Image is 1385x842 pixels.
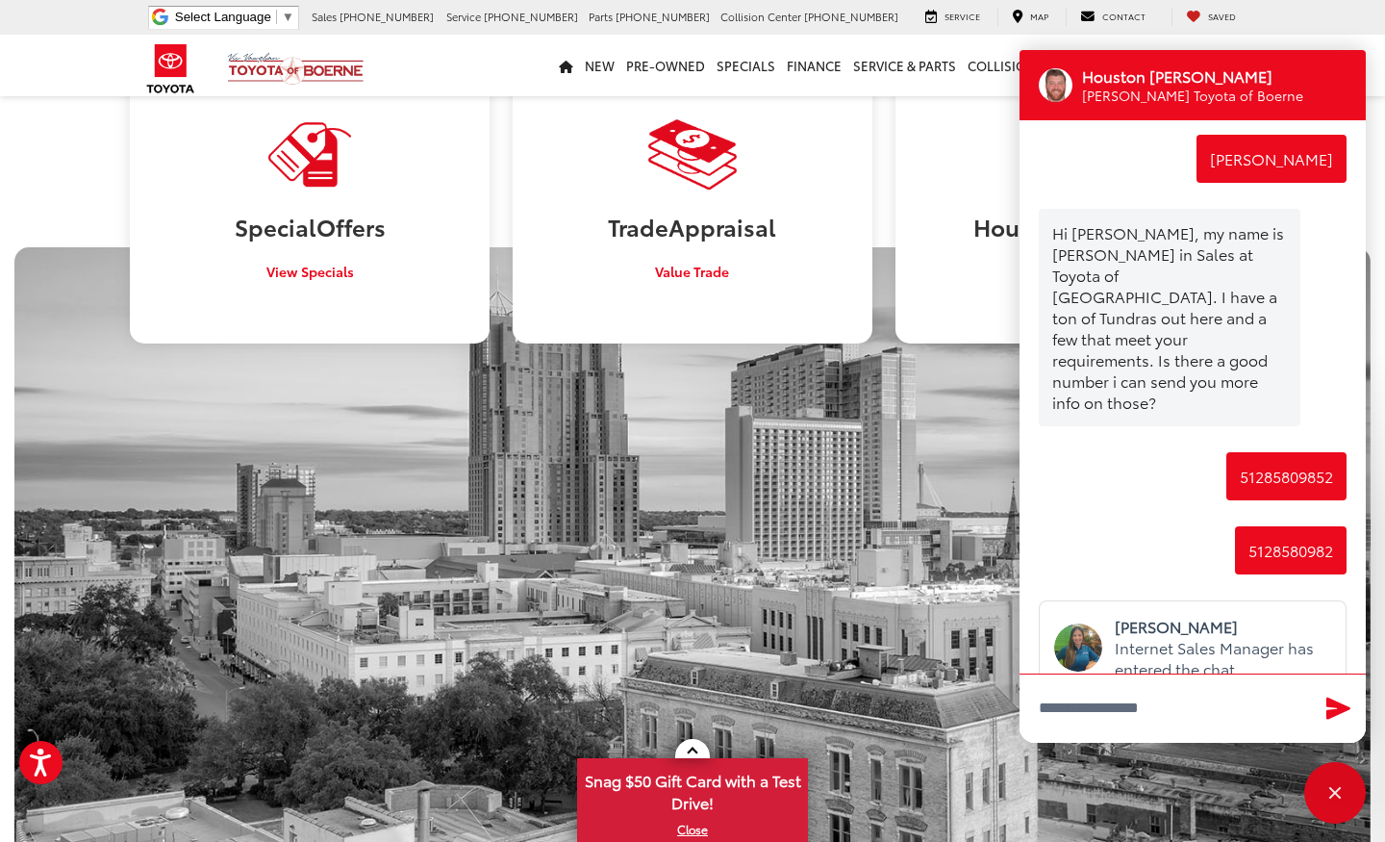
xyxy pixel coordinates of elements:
img: Visit Our Dealership [648,118,737,191]
img: Toyota [135,38,207,100]
h3: Trade Appraisal [527,214,858,239]
a: Map [997,9,1063,26]
span: Collision Center [720,9,801,24]
span: Service [446,9,481,24]
textarea: Type your message [1020,674,1366,743]
h3: Special Offers [144,214,475,239]
span: Value Trade [655,262,729,281]
span: [PHONE_NUMBER] [804,9,898,24]
a: My Saved Vehicles [1171,9,1250,26]
span: Parts [589,9,613,24]
a: New [579,35,620,96]
a: About [1200,35,1255,96]
span: [PHONE_NUMBER] [340,9,434,24]
span: has entered the chat [1115,636,1314,679]
a: Home [553,35,579,96]
div: Operator Name [1082,65,1325,87]
span: [PHONE_NUMBER] [484,9,578,24]
button: Send Message [1318,689,1359,728]
span: Saved [1208,10,1236,22]
span: ▼ [282,10,294,24]
span: Contact [1102,10,1146,22]
a: Finance [781,35,847,96]
span: Snag $50 Gift Card with a Test Drive! [579,760,806,819]
span: Sales [312,9,337,24]
a: Contact [1066,9,1160,26]
p: [PERSON_NAME] Toyota of Boerne [1082,87,1303,105]
span: ​ [276,10,277,24]
span: [PHONE_NUMBER] [616,9,710,24]
div: Hi [PERSON_NAME], my name is [PERSON_NAME] in Sales at Toyota of [GEOGRAPHIC_DATA]. I have a ton ... [1039,209,1300,426]
div: Operator Image [1039,68,1072,102]
div: [PERSON_NAME] [1196,135,1347,183]
span: Map [1030,10,1048,22]
img: 09e7f842-eb10-11ef-892b-1bf75364595e-1749170398_9036.png [1054,624,1102,672]
div: 51285809852 [1226,452,1347,500]
div: 5128580982 [1235,526,1347,574]
span: Internet Sales Manager [1115,636,1288,658]
a: Specials [711,35,781,96]
a: Select Language​ [175,10,294,24]
h3: Hours & Directions [910,214,1241,239]
a: TradeAppraisal Value Trade [513,56,872,344]
a: Service [911,9,995,26]
a: Rent a Toyota [1093,35,1200,96]
p: [PERSON_NAME] [1115,616,1331,637]
span: Select Language [175,10,271,24]
img: Vic Vaughan Toyota of Boerne [227,52,365,86]
a: Collision Center [962,35,1093,96]
span: View Specials [266,262,354,281]
div: Operator Title [1082,87,1325,105]
img: Visit Our Dealership [265,118,354,191]
div: Close [1304,762,1366,824]
span: Service [944,10,980,22]
a: SpecialOffers View Specials [130,56,490,344]
a: Service & Parts: Opens in a new tab [847,35,962,96]
a: Hours &Directions Visit Us [895,56,1255,344]
button: Toggle Chat Window [1304,762,1366,824]
a: Pre-Owned [620,35,711,96]
p: Houston [PERSON_NAME] [1082,65,1303,87]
